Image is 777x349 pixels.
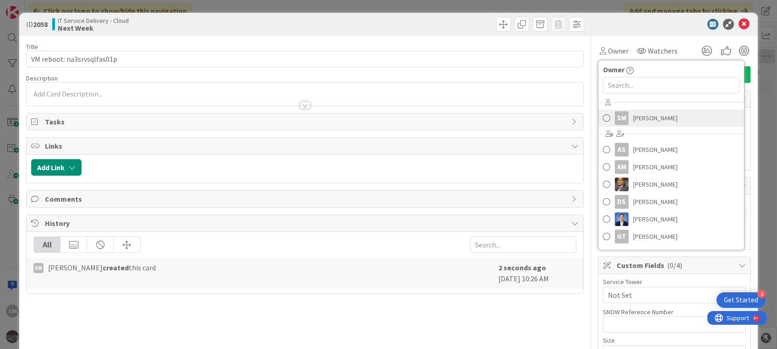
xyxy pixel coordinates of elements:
span: [PERSON_NAME] [633,160,678,174]
div: SM [33,263,44,273]
span: [PERSON_NAME] [633,212,678,226]
button: Add Link [31,159,82,176]
span: History [45,218,566,229]
span: Not Set [608,290,730,301]
label: Title [26,43,38,51]
span: IT Service Delivery - Cloud [58,17,129,24]
div: Open Get Started checklist, remaining modules: 3 [717,292,766,308]
div: [DATE] 10:26 AM [498,262,576,284]
span: [PERSON_NAME] [633,143,678,156]
b: Next Week [58,24,129,32]
div: AS [615,143,629,156]
div: 9+ [46,4,51,11]
span: ID [26,19,48,30]
span: Support [19,1,42,12]
span: Owner [603,64,624,75]
span: Comments [45,193,566,204]
a: DS[PERSON_NAME] [598,193,744,210]
a: GT[PERSON_NAME] [598,228,744,245]
span: Owner [608,45,629,56]
img: DP [615,177,629,191]
span: Description [26,74,58,82]
img: DP [615,212,629,226]
div: 3 [757,290,766,298]
span: [PERSON_NAME] [633,111,678,125]
span: [PERSON_NAME] [633,177,678,191]
div: DS [615,195,629,209]
input: type card name here... [26,51,583,67]
label: SNOW Reference Number [603,308,673,316]
span: Links [45,140,566,151]
b: created [103,263,129,272]
a: AS[PERSON_NAME] [598,141,744,158]
span: [PERSON_NAME] this card [48,262,156,273]
a: SM[PERSON_NAME] [598,109,744,127]
input: Search... [470,236,576,253]
input: Search... [603,77,739,93]
a: DP[PERSON_NAME] [598,210,744,228]
div: Size [603,337,746,344]
b: 2058 [33,20,48,29]
div: SM [615,111,629,125]
b: 2 seconds ago [498,263,546,272]
div: Service Tower [603,279,746,285]
span: [PERSON_NAME] [633,230,678,243]
div: AM [615,160,629,174]
a: HR[PERSON_NAME] [598,245,744,263]
a: AM[PERSON_NAME] [598,158,744,176]
div: All [34,237,60,252]
a: DP[PERSON_NAME] [598,176,744,193]
span: Custom Fields [617,260,734,271]
span: ( 0/4 ) [667,261,682,270]
div: GT [615,230,629,243]
span: Tasks [45,116,566,127]
span: Watchers [648,45,678,56]
div: Get Started [724,295,758,305]
span: [PERSON_NAME] [633,195,678,209]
